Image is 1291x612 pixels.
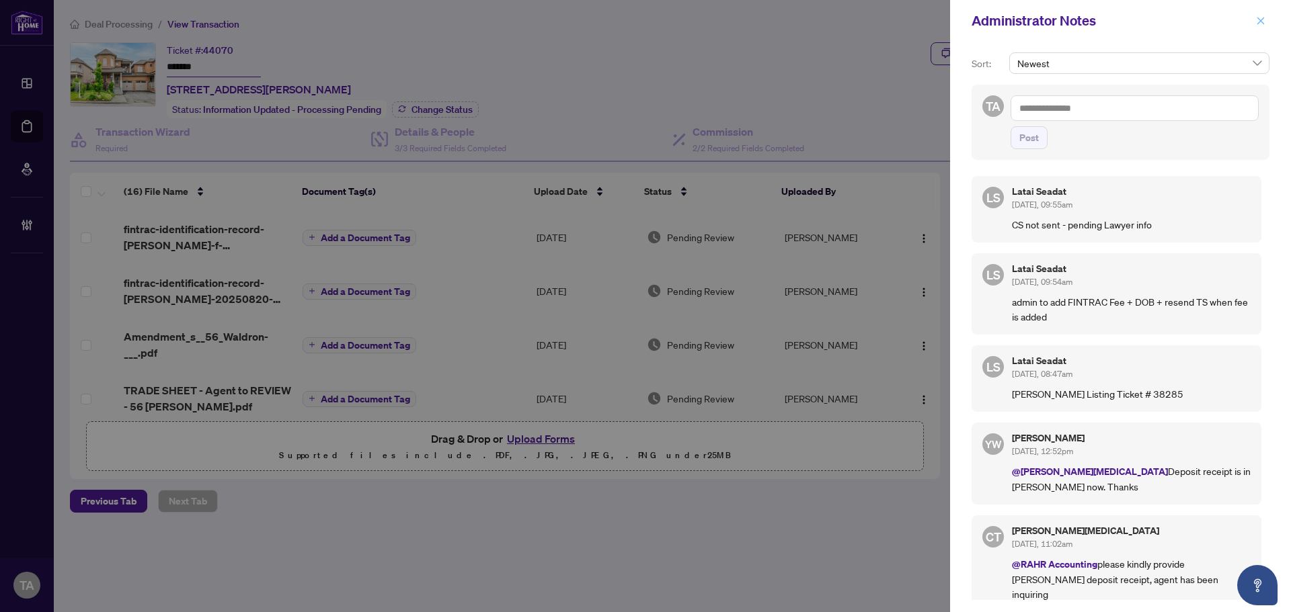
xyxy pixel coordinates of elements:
span: @RAHR Accounting [1012,558,1097,570]
span: [DATE], 08:47am [1012,369,1072,379]
h5: Latai Seadat [1012,187,1251,196]
span: Newest [1017,53,1261,73]
p: admin to add FINTRAC Fee + DOB + resend TS when fee is added [1012,294,1251,324]
p: Deposit receipt is in [PERSON_NAME] now. Thanks [1012,464,1251,494]
p: Sort: [972,56,1004,71]
span: YW [985,436,1002,452]
span: LS [986,265,1001,284]
span: [DATE], 09:55am [1012,200,1072,210]
span: @[PERSON_NAME][MEDICAL_DATA] [1012,465,1168,478]
h5: [PERSON_NAME][MEDICAL_DATA] [1012,526,1251,535]
h5: Latai Seadat [1012,356,1251,365]
h5: Latai Seadat [1012,264,1251,273]
span: CT [986,527,1001,546]
p: CS not sent - pending Lawyer info [1012,217,1251,232]
span: [DATE], 11:02am [1012,539,1072,549]
span: LS [986,188,1001,207]
button: Open asap [1237,565,1278,605]
p: [PERSON_NAME] Listing Ticket # 38285 [1012,386,1251,401]
button: Post [1011,126,1048,149]
span: TA [986,97,1001,116]
div: Administrator Notes [972,11,1252,31]
h5: [PERSON_NAME] [1012,433,1251,443]
p: please kindly provide [PERSON_NAME] deposit receipt, agent has been inquiring [1012,556,1251,601]
span: [DATE], 12:52pm [1012,446,1073,456]
span: close [1256,16,1265,26]
span: LS [986,357,1001,376]
span: [DATE], 09:54am [1012,277,1072,287]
